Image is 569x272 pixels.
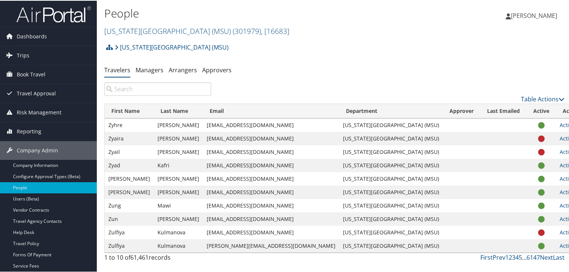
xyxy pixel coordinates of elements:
[17,102,61,121] span: Risk Management
[511,11,557,19] span: [PERSON_NAME]
[154,212,203,225] td: [PERSON_NAME]
[17,140,58,159] span: Company Admin
[105,238,154,252] td: Zulfiya
[154,225,203,238] td: Kulmanova
[203,103,339,118] th: Email: activate to sort column ascending
[105,158,154,171] td: Zyad
[105,131,154,145] td: Zyaira
[233,25,261,35] span: ( 301979 )
[339,158,443,171] td: [US_STATE][GEOGRAPHIC_DATA] (MSU)
[515,253,519,261] a: 4
[203,131,339,145] td: [EMAIL_ADDRESS][DOMAIN_NAME]
[104,5,411,20] h1: People
[203,238,339,252] td: [PERSON_NAME][EMAIL_ADDRESS][DOMAIN_NAME]
[203,198,339,212] td: [EMAIL_ADDRESS][DOMAIN_NAME]
[105,225,154,238] td: Zulfiya
[339,145,443,158] td: [US_STATE][GEOGRAPHIC_DATA] (MSU)
[339,171,443,185] td: [US_STATE][GEOGRAPHIC_DATA] (MSU)
[17,83,56,102] span: Travel Approval
[203,158,339,171] td: [EMAIL_ADDRESS][DOMAIN_NAME]
[17,26,47,45] span: Dashboards
[522,253,527,261] span: …
[105,118,154,131] td: Zyhre
[339,131,443,145] td: [US_STATE][GEOGRAPHIC_DATA] (MSU)
[203,225,339,238] td: [EMAIL_ADDRESS][DOMAIN_NAME]
[154,185,203,198] td: [PERSON_NAME]
[339,238,443,252] td: [US_STATE][GEOGRAPHIC_DATA] (MSU)
[105,171,154,185] td: [PERSON_NAME]
[154,145,203,158] td: [PERSON_NAME]
[154,118,203,131] td: [PERSON_NAME]
[202,65,232,73] a: Approvers
[169,65,197,73] a: Arrangers
[104,25,289,35] a: [US_STATE][GEOGRAPHIC_DATA] (MSU)
[105,103,154,118] th: First Name: activate to sort column ascending
[154,131,203,145] td: [PERSON_NAME]
[339,118,443,131] td: [US_STATE][GEOGRAPHIC_DATA] (MSU)
[339,225,443,238] td: [US_STATE][GEOGRAPHIC_DATA] (MSU)
[553,253,565,261] a: Last
[527,253,540,261] a: 6147
[509,253,512,261] a: 2
[443,103,480,118] th: Approver
[203,118,339,131] td: [EMAIL_ADDRESS][DOMAIN_NAME]
[203,185,339,198] td: [EMAIL_ADDRESS][DOMAIN_NAME]
[261,25,289,35] span: , [ 16683 ]
[17,45,29,64] span: Trips
[105,198,154,212] td: Zung
[493,253,505,261] a: Prev
[17,64,45,83] span: Book Travel
[16,5,91,22] img: airportal-logo.png
[339,198,443,212] td: [US_STATE][GEOGRAPHIC_DATA] (MSU)
[203,145,339,158] td: [EMAIL_ADDRESS][DOMAIN_NAME]
[105,212,154,225] td: Zun
[104,82,211,95] input: Search
[540,253,553,261] a: Next
[105,145,154,158] td: Zyail
[154,238,203,252] td: Kulmanova
[339,185,443,198] td: [US_STATE][GEOGRAPHIC_DATA] (MSU)
[136,65,163,73] a: Managers
[506,4,565,26] a: [PERSON_NAME]
[505,253,509,261] a: 1
[339,103,443,118] th: Department: activate to sort column ascending
[480,103,527,118] th: Last Emailed: activate to sort column ascending
[203,171,339,185] td: [EMAIL_ADDRESS][DOMAIN_NAME]
[154,158,203,171] td: Kafri
[17,121,41,140] span: Reporting
[105,185,154,198] td: [PERSON_NAME]
[154,171,203,185] td: [PERSON_NAME]
[512,253,515,261] a: 3
[521,94,565,102] a: Table Actions
[203,212,339,225] td: [EMAIL_ADDRESS][DOMAIN_NAME]
[115,39,229,54] a: [US_STATE][GEOGRAPHIC_DATA] (MSU)
[154,103,203,118] th: Last Name: activate to sort column ascending
[527,103,556,118] th: Active: activate to sort column ascending
[104,65,130,73] a: Travelers
[130,253,149,261] span: 61,461
[480,253,493,261] a: First
[104,252,211,265] div: 1 to 10 of records
[519,253,522,261] a: 5
[154,198,203,212] td: Mawi
[339,212,443,225] td: [US_STATE][GEOGRAPHIC_DATA] (MSU)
